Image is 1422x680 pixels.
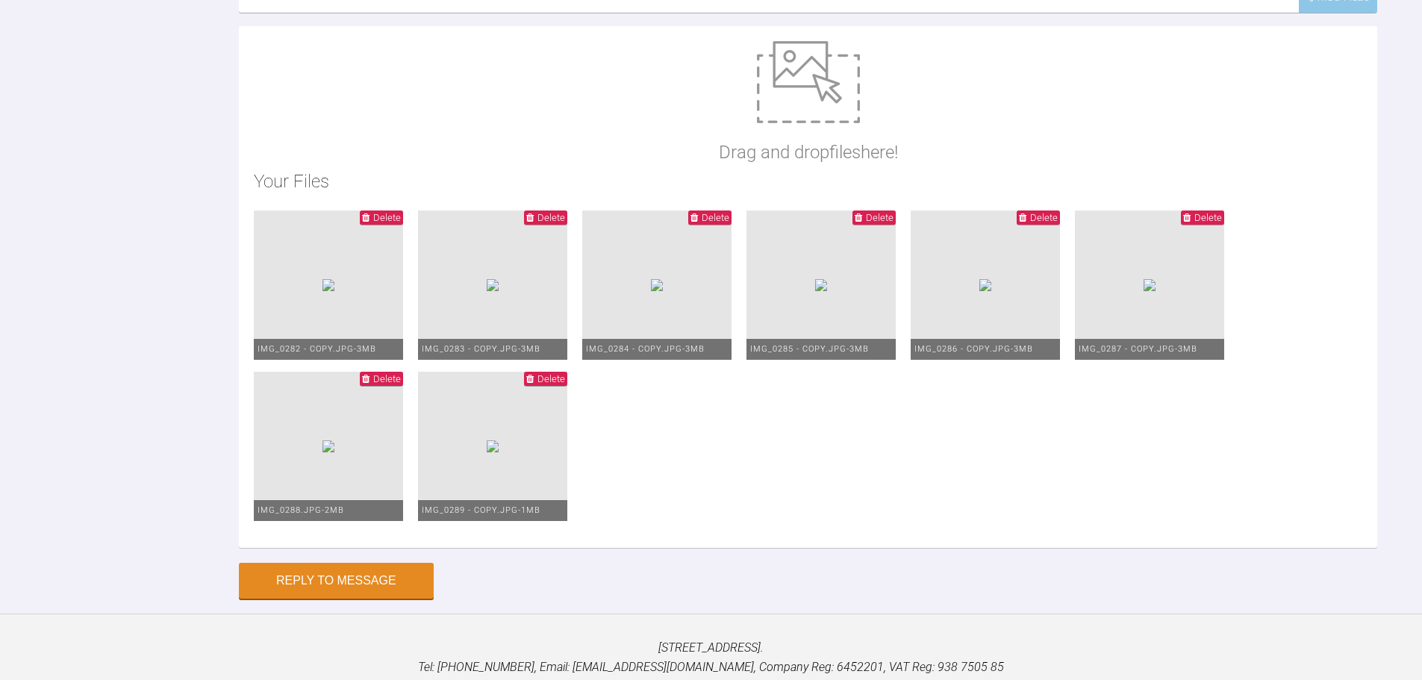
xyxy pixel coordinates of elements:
[373,212,401,223] span: Delete
[254,167,1362,196] h2: Your Files
[586,344,705,354] span: IMG_0284 - Copy.JPG - 3MB
[422,505,540,515] span: IMG_0289 - Copy.JPG - 1MB
[537,373,565,384] span: Delete
[914,344,1033,354] span: IMG_0286 - Copy.JPG - 3MB
[719,138,898,166] p: Drag and drop files here!
[1030,212,1058,223] span: Delete
[24,638,1398,676] p: [STREET_ADDRESS]. Tel: [PHONE_NUMBER], Email: [EMAIL_ADDRESS][DOMAIN_NAME], Company Reg: 6452201,...
[1144,279,1156,291] img: c9914af5-38a7-425d-9720-4f31b9e40da3
[1079,344,1197,354] span: IMG_0287 - Copy.JPG - 3MB
[258,344,376,354] span: IMG_0282 - Copy.JPG - 3MB
[487,279,499,291] img: a1a9808c-d2b6-4917-9b0f-b0207b992bbe
[815,279,827,291] img: ebc11eee-2ee9-4a1a-9100-4f3209b918ce
[322,279,334,291] img: f8ab245b-14e3-4a66-9e5f-78d542cfc3b5
[702,212,729,223] span: Delete
[322,440,334,452] img: 639f8e3c-dc79-46d0-9d66-e328e0d7a111
[750,344,869,354] span: IMG_0285 - Copy.JPG - 3MB
[422,344,540,354] span: IMG_0283 - Copy.JPG - 3MB
[487,440,499,452] img: f14b121c-c97c-4ec6-a44e-f1647d08ba6d
[1194,212,1222,223] span: Delete
[979,279,991,291] img: bae778d0-9849-4f76-aa5b-68fe71fd1529
[537,212,565,223] span: Delete
[239,563,434,599] button: Reply to Message
[866,212,894,223] span: Delete
[373,373,401,384] span: Delete
[258,505,344,515] span: IMG_0288.JPG - 2MB
[651,279,663,291] img: e01c5d09-7754-4a6c-b205-045e2a8a3e2f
